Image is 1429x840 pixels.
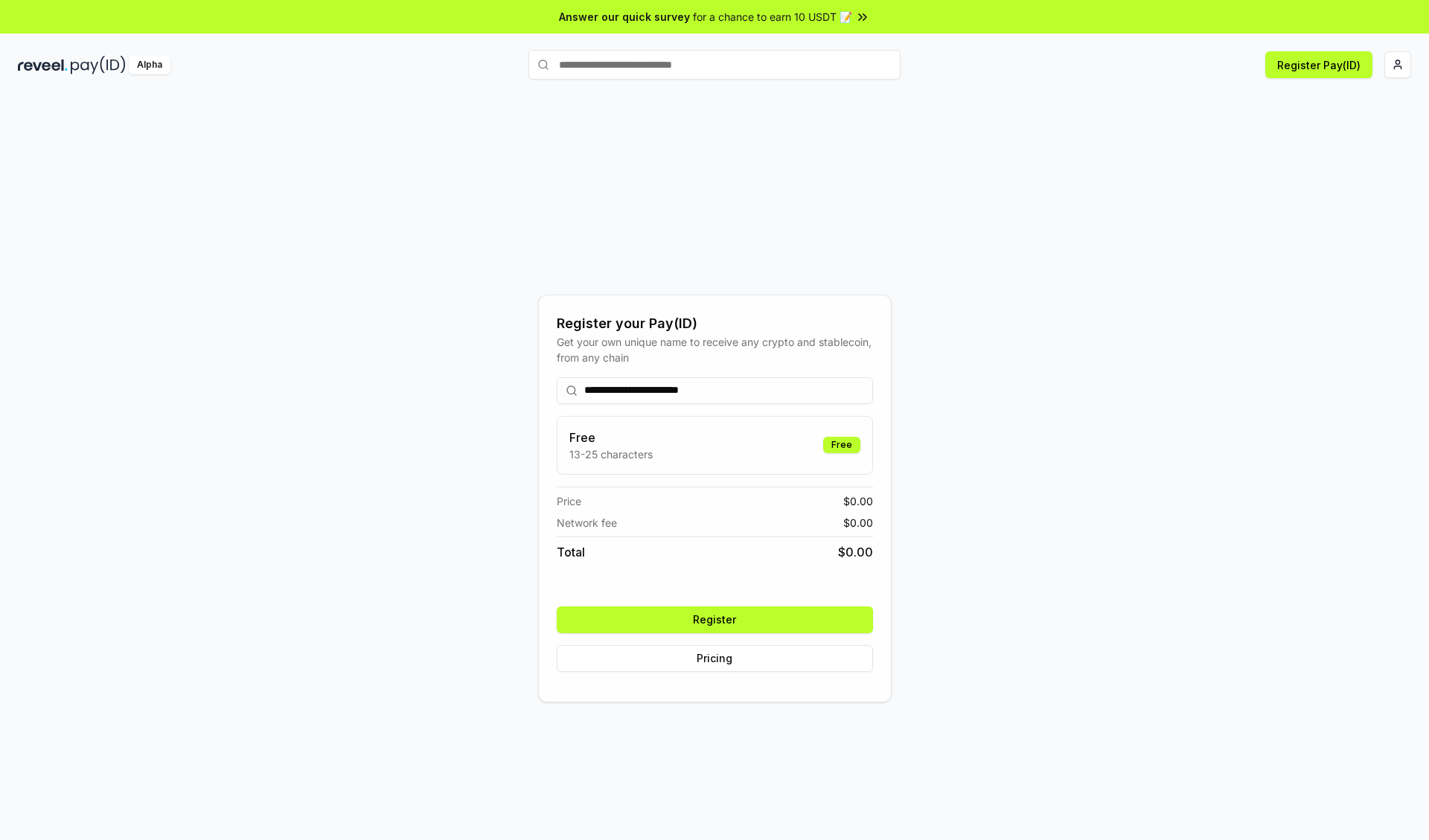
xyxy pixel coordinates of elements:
[557,334,873,365] div: Get your own unique name to receive any crypto and stablecoin, from any chain
[843,493,873,509] span: $ 0.00
[557,313,873,334] div: Register your Pay(ID)
[129,56,170,74] div: Alpha
[557,515,617,530] span: Network fee
[18,56,68,74] img: reveel_dark
[823,437,860,453] div: Free
[838,543,873,561] span: $ 0.00
[569,446,653,462] p: 13-25 characters
[557,543,585,561] span: Total
[557,606,873,633] button: Register
[843,515,873,530] span: $ 0.00
[557,493,581,509] span: Price
[693,9,852,25] span: for a chance to earn 10 USDT 📝
[1265,51,1372,78] button: Register Pay(ID)
[569,429,653,446] h3: Free
[557,645,873,672] button: Pricing
[559,9,690,25] span: Answer our quick survey
[71,56,126,74] img: pay_id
